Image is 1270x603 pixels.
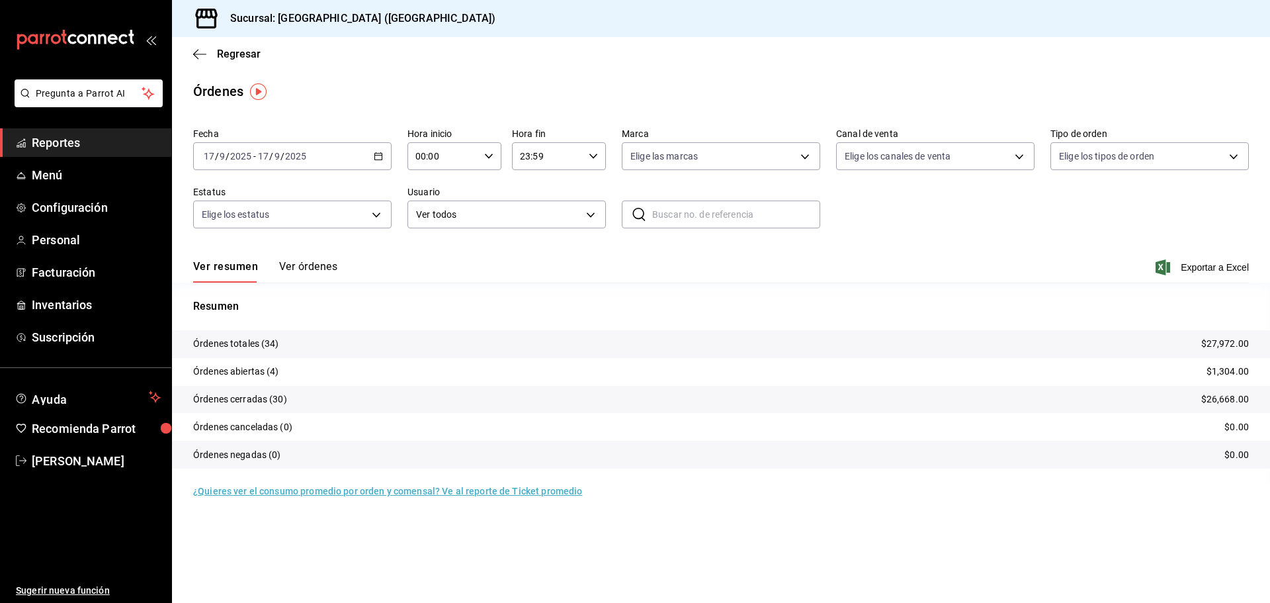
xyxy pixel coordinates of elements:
p: Órdenes totales (34) [193,337,279,351]
span: Sugerir nueva función [16,584,161,598]
span: Pregunta a Parrot AI [36,87,142,101]
p: Resumen [193,299,1249,314]
p: $1,304.00 [1206,365,1249,379]
span: Elige los estatus [202,208,269,221]
span: / [226,151,230,162]
span: / [215,151,219,162]
label: Hora fin [512,129,606,138]
label: Fecha [193,129,392,138]
span: Personal [32,231,161,249]
span: Elige las marcas [630,150,698,163]
span: Ver todos [416,208,581,222]
span: Regresar [217,48,261,60]
button: Ver resumen [193,260,258,283]
label: Marca [622,129,820,138]
p: Órdenes cerradas (30) [193,393,287,406]
input: ---- [284,151,307,162]
div: Órdenes [193,81,243,101]
span: Ayuda [32,389,144,405]
span: Reportes [32,134,161,152]
p: Órdenes abiertas (4) [193,365,279,379]
h3: Sucursal: [GEOGRAPHIC_DATA] ([GEOGRAPHIC_DATA]) [220,11,495,26]
input: Buscar no. de referencia [652,201,820,228]
input: -- [274,151,280,162]
span: Configuración [32,199,161,216]
label: Usuario [407,187,606,197]
button: open_drawer_menu [146,34,156,45]
span: Elige los canales de venta [845,150,951,163]
span: / [280,151,284,162]
p: $0.00 [1224,420,1249,434]
p: $27,972.00 [1201,337,1249,351]
label: Tipo de orden [1050,129,1249,138]
button: Pregunta a Parrot AI [15,79,163,107]
button: Regresar [193,48,261,60]
p: $0.00 [1224,448,1249,462]
span: / [269,151,273,162]
img: Tooltip marker [250,83,267,100]
p: Órdenes negadas (0) [193,448,281,462]
button: Ver órdenes [279,260,337,283]
p: Órdenes canceladas (0) [193,420,292,434]
label: Hora inicio [407,129,501,138]
input: -- [257,151,269,162]
div: navigation tabs [193,260,337,283]
span: Suscripción [32,328,161,346]
p: $26,668.00 [1201,393,1249,406]
span: Facturación [32,263,161,281]
span: Menú [32,166,161,184]
span: - [253,151,256,162]
input: ---- [230,151,252,162]
input: -- [203,151,215,162]
button: Exportar a Excel [1158,259,1249,275]
span: Recomienda Parrot [32,420,161,438]
span: [PERSON_NAME] [32,452,161,470]
input: -- [219,151,226,162]
label: Estatus [193,187,392,197]
a: ¿Quieres ver el consumo promedio por orden y comensal? Ve al reporte de Ticket promedio [193,486,582,496]
a: Pregunta a Parrot AI [9,96,163,110]
span: Elige los tipos de orden [1059,150,1154,163]
span: Inventarios [32,296,161,314]
label: Canal de venta [836,129,1035,138]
